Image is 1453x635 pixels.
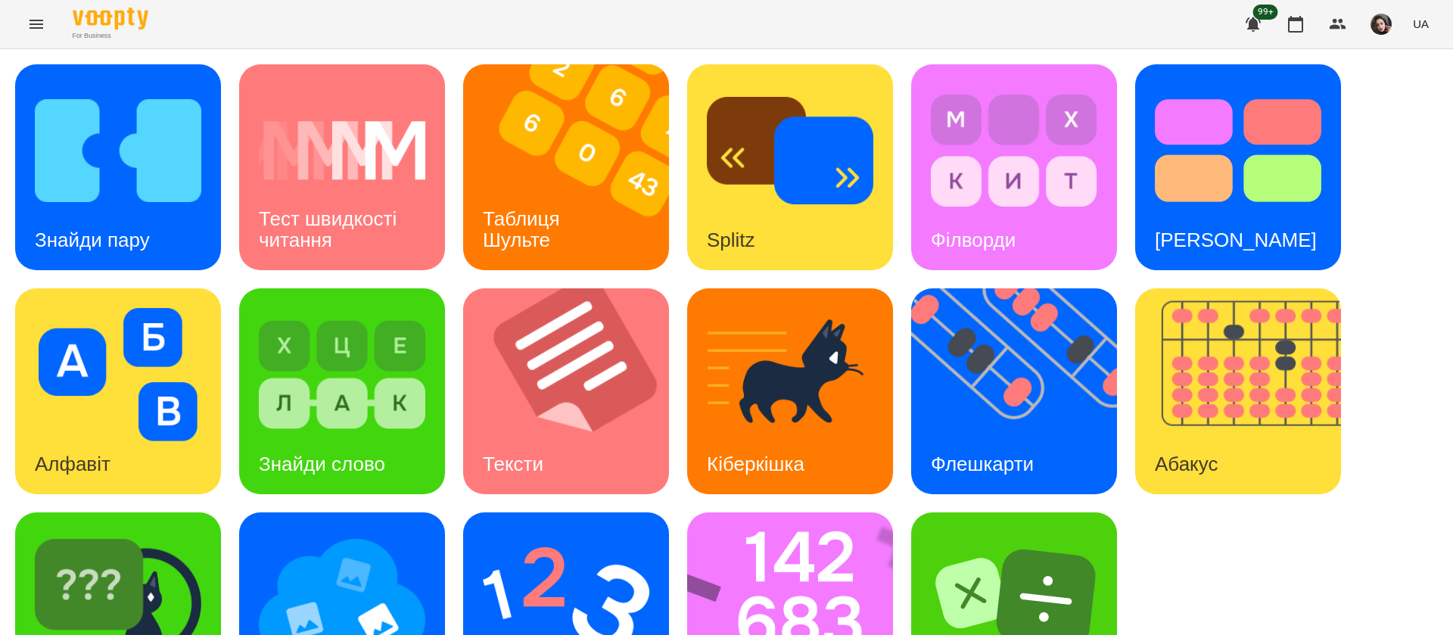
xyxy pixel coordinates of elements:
[35,453,110,475] h3: Алфавіт
[911,64,1117,270] a: ФілвордиФілворди
[1155,453,1218,475] h3: Абакус
[239,64,445,270] a: Тест швидкості читанняТест швидкості читання
[73,8,148,30] img: Voopty Logo
[259,84,425,217] img: Тест швидкості читання
[707,453,804,475] h3: Кіберкішка
[483,453,543,475] h3: Тексти
[259,453,385,475] h3: Знайди слово
[1253,5,1278,20] span: 99+
[1155,229,1317,251] h3: [PERSON_NAME]
[463,64,688,270] img: Таблиця Шульте
[1135,64,1341,270] a: Тест Струпа[PERSON_NAME]
[483,207,565,251] h3: Таблиця Шульте
[73,31,148,41] span: For Business
[259,308,425,441] img: Знайди слово
[1371,14,1392,35] img: 415cf204168fa55e927162f296ff3726.jpg
[1413,16,1429,32] span: UA
[931,84,1097,217] img: Філворди
[18,6,54,42] button: Menu
[707,84,873,217] img: Splitz
[707,308,873,441] img: Кіберкішка
[1407,10,1435,38] button: UA
[35,84,201,217] img: Знайди пару
[1155,84,1321,217] img: Тест Струпа
[463,288,688,494] img: Тексти
[687,64,893,270] a: SplitzSplitz
[239,288,445,494] a: Знайди словоЗнайди слово
[463,64,669,270] a: Таблиця ШультеТаблиця Шульте
[463,288,669,494] a: ТекстиТексти
[707,229,755,251] h3: Splitz
[931,453,1034,475] h3: Флешкарти
[911,288,1136,494] img: Флешкарти
[35,229,150,251] h3: Знайди пару
[259,207,402,251] h3: Тест швидкості читання
[15,288,221,494] a: АлфавітАлфавіт
[911,288,1117,494] a: ФлешкартиФлешкарти
[1135,288,1341,494] a: АбакусАбакус
[931,229,1016,251] h3: Філворди
[687,288,893,494] a: КіберкішкаКіберкішка
[15,64,221,270] a: Знайди паруЗнайди пару
[35,308,201,441] img: Алфавіт
[1135,288,1360,494] img: Абакус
